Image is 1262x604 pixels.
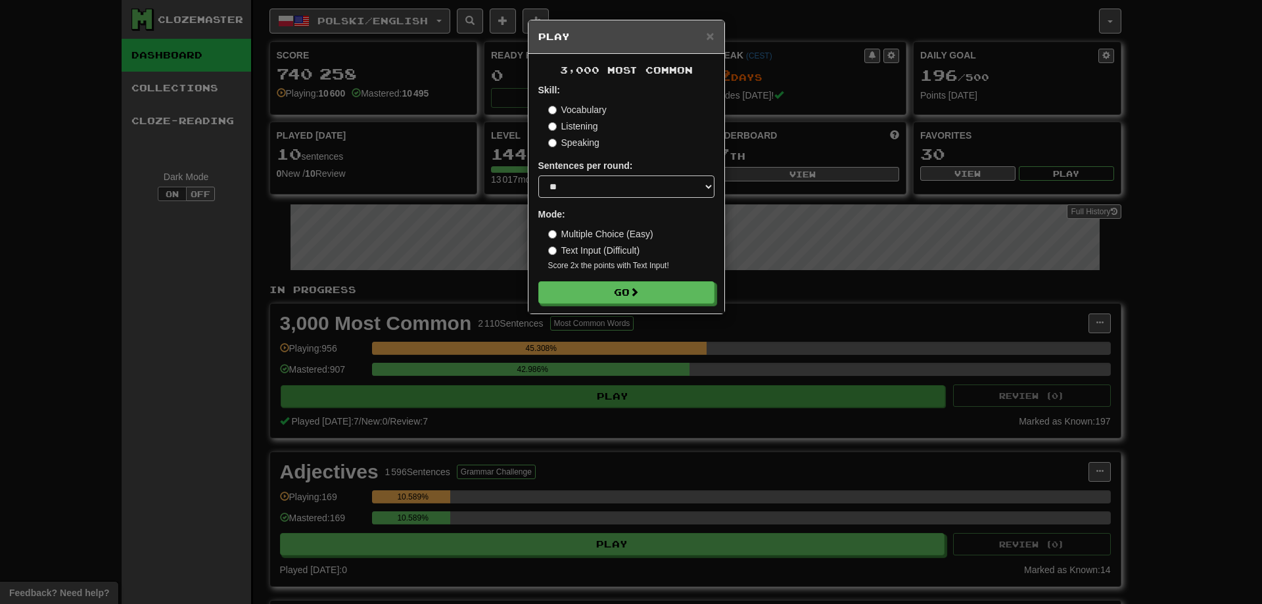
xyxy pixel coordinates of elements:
label: Multiple Choice (Easy) [548,227,653,241]
button: Go [538,281,714,304]
label: Vocabulary [548,103,607,116]
h5: Play [538,30,714,43]
input: Vocabulary [548,106,557,114]
span: × [706,28,714,43]
input: Speaking [548,139,557,147]
input: Text Input (Difficult) [548,246,557,255]
strong: Skill: [538,85,560,95]
label: Sentences per round: [538,159,633,172]
span: 3,000 Most Common [560,64,693,76]
button: Close [706,29,714,43]
input: Listening [548,122,557,131]
strong: Mode: [538,209,565,220]
label: Listening [548,120,598,133]
small: Score 2x the points with Text Input ! [548,260,714,271]
input: Multiple Choice (Easy) [548,230,557,239]
label: Speaking [548,136,599,149]
label: Text Input (Difficult) [548,244,640,257]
